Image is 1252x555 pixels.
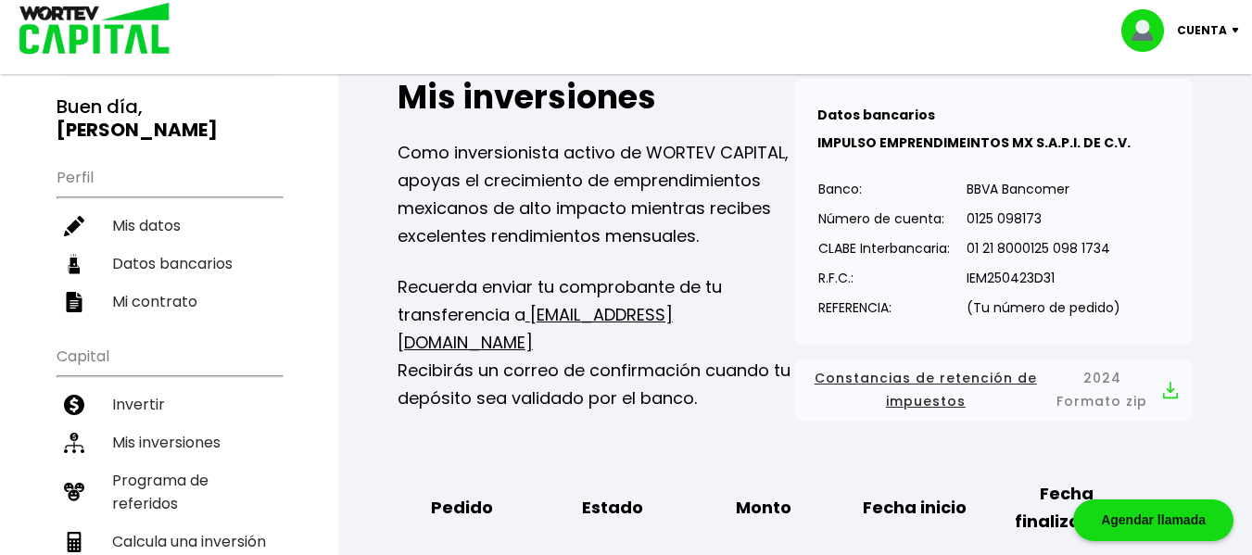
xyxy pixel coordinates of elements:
[818,175,950,203] p: Banco:
[57,283,282,321] a: Mi contrato
[818,234,950,262] p: CLABE Interbancaria:
[863,494,967,522] b: Fecha inicio
[57,385,282,423] a: Invertir
[818,205,950,233] p: Número de cuenta:
[817,106,935,124] b: Datos bancarios
[582,494,643,522] b: Estado
[967,205,1120,233] p: 0125 098173
[810,367,1178,413] button: Constancias de retención de impuestos2024 Formato zip
[64,433,84,453] img: inversiones-icon.6695dc30.svg
[967,264,1120,292] p: IEM250423D31
[57,117,218,143] b: [PERSON_NAME]
[1121,9,1177,52] img: profile-image
[818,264,950,292] p: R.F.C.:
[64,292,84,312] img: contrato-icon.f2db500c.svg
[818,294,950,322] p: REFERENCIA:
[1003,480,1130,536] b: Fecha finalización
[64,532,84,552] img: calculadora-icon.17d418c4.svg
[64,395,84,415] img: invertir-icon.b3b967d7.svg
[57,95,282,142] h3: Buen día,
[64,216,84,236] img: editar-icon.952d3147.svg
[967,294,1120,322] p: (Tu número de pedido)
[817,133,1131,152] b: IMPULSO EMPRENDIMEINTOS MX S.A.P.I. DE C.V.
[1177,17,1227,44] p: Cuenta
[57,245,282,283] a: Datos bancarios
[967,175,1120,203] p: BBVA Bancomer
[398,303,673,354] a: [EMAIL_ADDRESS][DOMAIN_NAME]
[64,254,84,274] img: datos-icon.10cf9172.svg
[57,207,282,245] a: Mis datos
[398,139,795,250] p: Como inversionista activo de WORTEV CAPITAL, apoyas el crecimiento de emprendimientos mexicanos d...
[57,157,282,321] ul: Perfil
[736,494,791,522] b: Monto
[398,79,795,116] h2: Mis inversiones
[1073,499,1233,541] div: Agendar llamada
[431,494,493,522] b: Pedido
[57,461,282,523] a: Programa de referidos
[967,234,1120,262] p: 01 21 8000125 098 1734
[810,367,1042,413] span: Constancias de retención de impuestos
[64,482,84,502] img: recomiendanos-icon.9b8e9327.svg
[57,423,282,461] a: Mis inversiones
[1227,28,1252,33] img: icon-down
[398,273,795,412] p: Recuerda enviar tu comprobante de tu transferencia a Recibirás un correo de confirmación cuando t...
